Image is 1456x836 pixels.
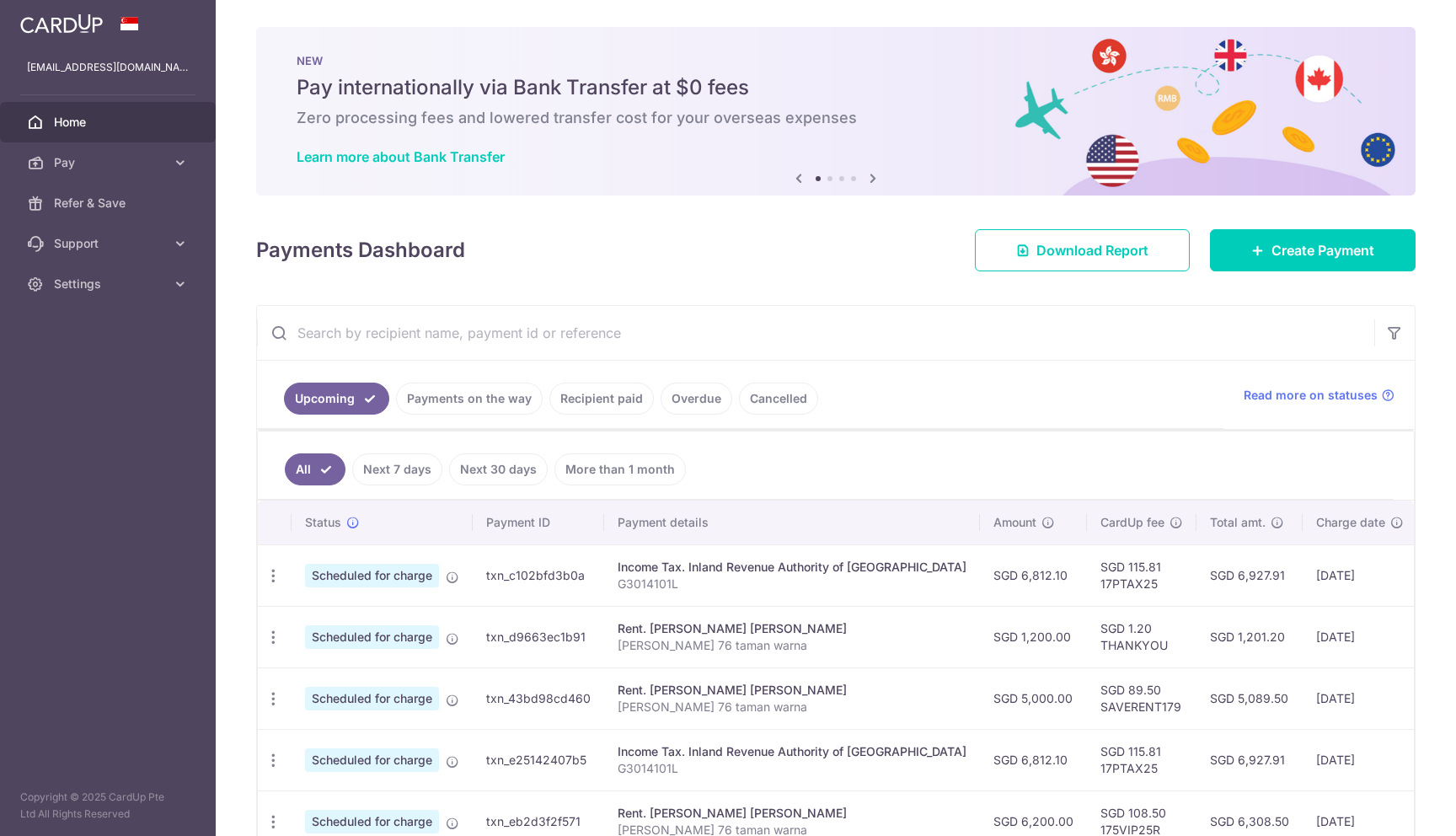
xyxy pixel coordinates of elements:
td: SGD 5,089.50 [1196,667,1303,729]
td: SGD 1.20 THANKYOU [1087,606,1196,667]
a: Cancelled [739,383,818,415]
a: Upcoming [284,383,389,415]
td: SGD 115.81 17PTAX25 [1087,544,1196,606]
td: [DATE] [1303,667,1417,729]
div: Rent. [PERSON_NAME] [PERSON_NAME] [618,620,966,637]
span: Refer & Save [54,195,165,212]
p: NEW [297,54,1375,67]
a: Download Report [975,229,1190,271]
div: Income Tax. Inland Revenue Authority of [GEOGRAPHIC_DATA] [618,559,966,576]
span: Pay [54,154,165,171]
p: [PERSON_NAME] 76 taman warna [618,637,966,654]
span: Scheduled for charge [305,748,439,772]
span: Download Report [1036,240,1148,260]
div: Income Tax. Inland Revenue Authority of [GEOGRAPHIC_DATA] [618,743,966,760]
a: Payments on the way [396,383,543,415]
a: Create Payment [1210,229,1416,271]
a: All [285,453,345,485]
td: SGD 5,000.00 [980,667,1087,729]
td: SGD 6,812.10 [980,544,1087,606]
a: Next 7 days [352,453,442,485]
div: Rent. [PERSON_NAME] [PERSON_NAME] [618,805,966,822]
span: Scheduled for charge [305,687,439,710]
td: txn_e25142407b5 [473,729,604,790]
td: txn_c102bfd3b0a [473,544,604,606]
td: SGD 1,200.00 [980,606,1087,667]
a: Next 30 days [449,453,548,485]
p: [EMAIL_ADDRESS][DOMAIN_NAME] [27,59,189,76]
h5: Pay internationally via Bank Transfer at $0 fees [297,74,1375,101]
td: SGD 115.81 17PTAX25 [1087,729,1196,790]
td: txn_43bd98cd460 [473,667,604,729]
span: Amount [993,514,1036,531]
td: SGD 6,927.91 [1196,729,1303,790]
span: Total amt. [1210,514,1266,531]
h4: Payments Dashboard [256,235,465,265]
p: [PERSON_NAME] 76 taman warna [618,699,966,715]
span: Scheduled for charge [305,564,439,587]
td: [DATE] [1303,544,1417,606]
td: SGD 6,812.10 [980,729,1087,790]
span: Read more on statuses [1244,387,1378,404]
span: Scheduled for charge [305,625,439,649]
a: Overdue [661,383,732,415]
span: Create Payment [1271,240,1374,260]
td: [DATE] [1303,606,1417,667]
td: txn_d9663ec1b91 [473,606,604,667]
a: Learn more about Bank Transfer [297,148,505,165]
span: CardUp fee [1100,514,1164,531]
img: Bank transfer banner [256,27,1416,196]
p: G3014101L [618,760,966,777]
th: Payment details [604,501,980,544]
td: SGD 89.50 SAVERENT179 [1087,667,1196,729]
span: Support [54,235,165,252]
span: Status [305,514,341,531]
a: Recipient paid [549,383,654,415]
img: CardUp [20,13,103,34]
h6: Zero processing fees and lowered transfer cost for your overseas expenses [297,108,1375,128]
td: SGD 1,201.20 [1196,606,1303,667]
span: Settings [54,276,165,292]
p: G3014101L [618,576,966,592]
span: Scheduled for charge [305,810,439,833]
th: Payment ID [473,501,604,544]
span: Charge date [1316,514,1385,531]
a: Read more on statuses [1244,387,1394,404]
td: [DATE] [1303,729,1417,790]
span: Home [54,114,165,131]
a: More than 1 month [554,453,686,485]
td: SGD 6,927.91 [1196,544,1303,606]
input: Search by recipient name, payment id or reference [257,306,1374,360]
div: Rent. [PERSON_NAME] [PERSON_NAME] [618,682,966,699]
